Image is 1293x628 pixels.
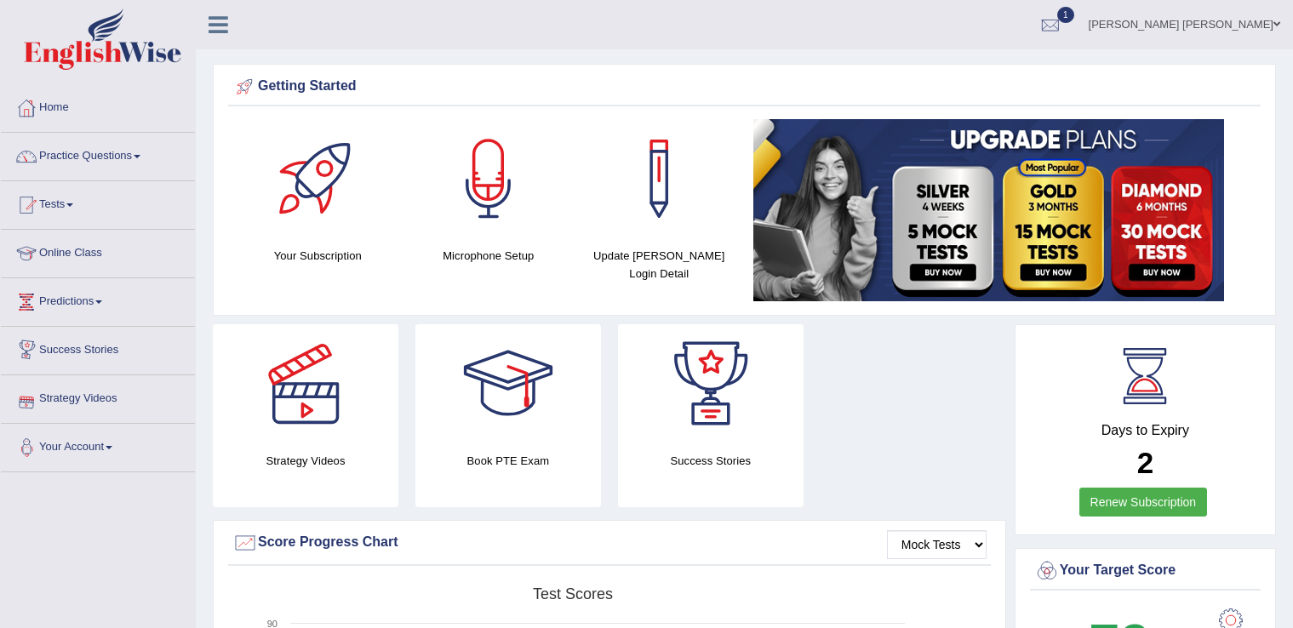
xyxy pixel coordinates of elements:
h4: Success Stories [618,452,804,470]
a: Online Class [1,230,195,272]
h4: Your Subscription [241,247,395,265]
div: Score Progress Chart [232,530,987,556]
a: Your Account [1,424,195,466]
a: Predictions [1,278,195,321]
a: Home [1,84,195,127]
h4: Days to Expiry [1034,423,1256,438]
img: small5.jpg [753,119,1224,301]
a: Practice Questions [1,133,195,175]
div: Your Target Score [1034,558,1256,584]
h4: Book PTE Exam [415,452,601,470]
a: Strategy Videos [1,375,195,418]
b: 2 [1137,446,1153,479]
a: Success Stories [1,327,195,369]
div: Getting Started [232,74,1256,100]
a: Tests [1,181,195,224]
h4: Microphone Setup [412,247,566,265]
a: Renew Subscription [1079,488,1208,517]
tspan: Test scores [533,585,613,602]
h4: Update [PERSON_NAME] Login Detail [582,247,736,283]
h4: Strategy Videos [213,452,398,470]
span: 1 [1057,7,1074,23]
